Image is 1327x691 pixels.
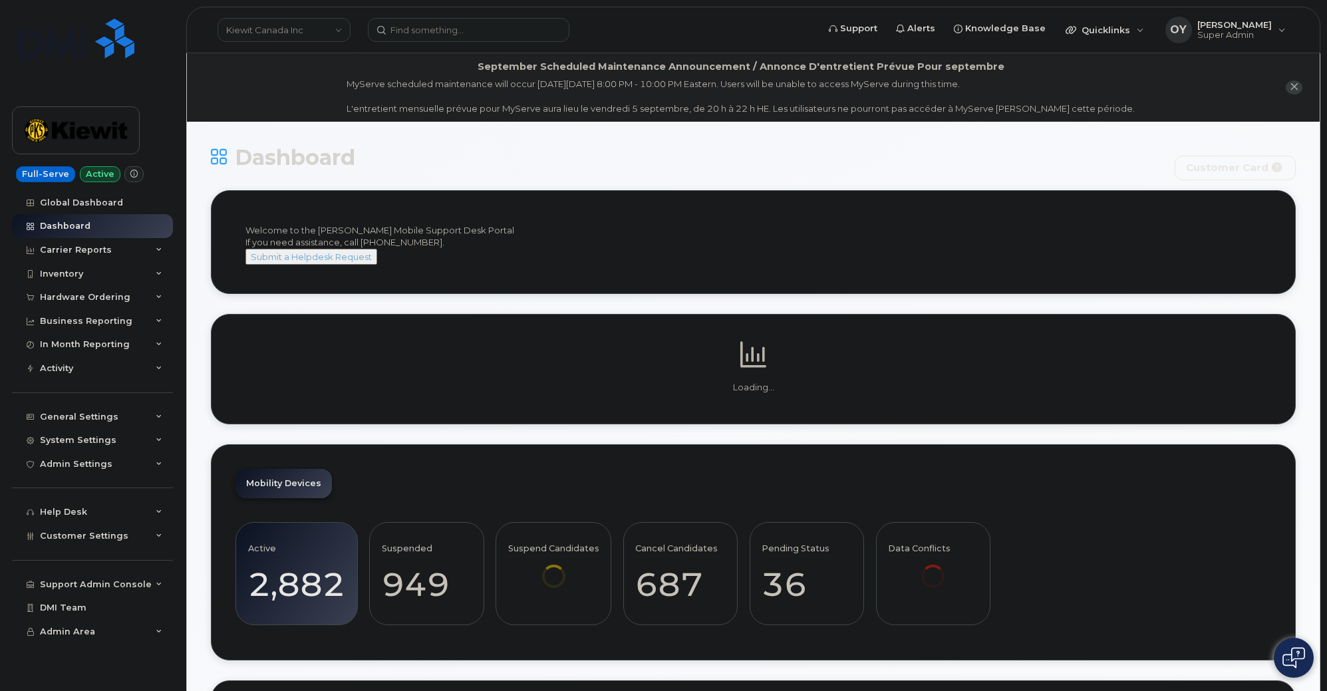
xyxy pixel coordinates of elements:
p: Loading... [235,382,1271,394]
a: Mobility Devices [235,469,332,498]
img: Open chat [1282,647,1305,668]
div: Welcome to the [PERSON_NAME] Mobile Support Desk Portal If you need assistance, call [PHONE_NUMBER]. [245,224,1261,265]
button: close notification [1286,80,1302,94]
a: Suspend Candidates [508,530,599,607]
h1: Dashboard [211,146,1168,169]
a: Cancel Candidates 687 [635,530,725,618]
div: MyServe scheduled maintenance will occur [DATE][DATE] 8:00 PM - 10:00 PM Eastern. Users will be u... [347,78,1135,115]
a: Submit a Helpdesk Request [245,251,377,262]
a: Pending Status 36 [762,530,851,618]
button: Customer Card [1175,156,1296,180]
a: Active 2,882 [248,530,345,618]
a: Data Conflicts [888,530,978,607]
button: Submit a Helpdesk Request [245,249,377,265]
a: Suspended 949 [382,530,472,618]
div: September Scheduled Maintenance Announcement / Annonce D'entretient Prévue Pour septembre [478,60,1004,74]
